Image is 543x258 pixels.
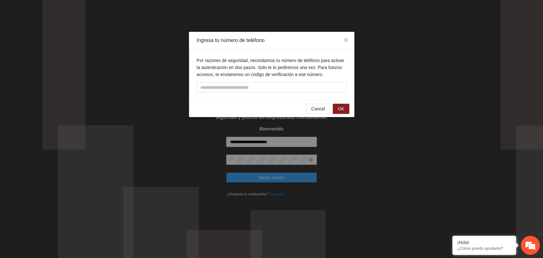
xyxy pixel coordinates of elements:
span: Cancel [311,105,325,112]
span: OK [338,105,344,112]
button: Close [337,32,354,49]
div: Ingresa tu número de teléfono [197,37,347,44]
div: ¡Hola! [457,240,511,245]
p: ¿Cómo puedo ayudarte? [457,246,511,251]
button: OK [332,104,349,114]
button: Cancel [306,104,330,114]
p: Por razones de seguridad, necesitamos tu número de teléfono para activar la autenticación en dos ... [197,57,347,78]
span: close [343,38,348,43]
